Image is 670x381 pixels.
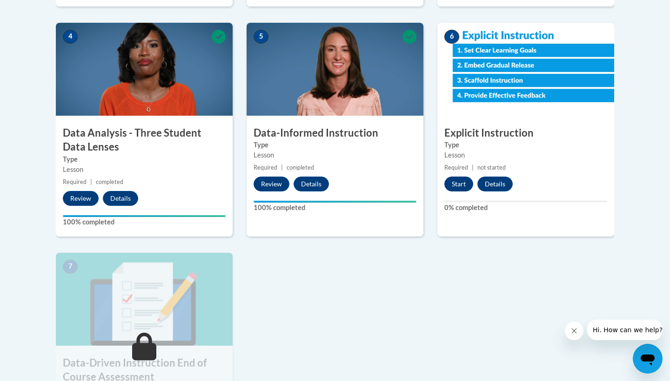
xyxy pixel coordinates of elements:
[254,150,416,160] div: Lesson
[254,203,416,213] label: 100% completed
[444,177,473,191] button: Start
[633,344,663,374] iframe: Button to launch messaging window
[254,30,268,44] span: 5
[96,178,123,185] span: completed
[103,191,138,206] button: Details
[254,177,289,191] button: Review
[477,177,513,191] button: Details
[287,164,314,171] span: completed
[254,201,416,203] div: Your progress
[56,23,233,116] img: Course Image
[247,23,423,116] img: Course Image
[444,150,607,160] div: Lesson
[281,164,283,171] span: |
[254,140,416,150] label: Type
[472,164,474,171] span: |
[247,126,423,140] h3: Data-Informed Instruction
[477,164,506,171] span: not started
[63,164,226,175] div: Lesson
[444,30,459,44] span: 6
[565,322,583,340] iframe: Close message
[63,217,226,227] label: 100% completed
[63,178,87,185] span: Required
[444,164,468,171] span: Required
[444,203,607,213] label: 0% completed
[63,260,78,274] span: 7
[63,191,99,206] button: Review
[437,126,614,140] h3: Explicit Instruction
[63,215,226,217] div: Your progress
[56,126,233,155] h3: Data Analysis - Three Student Data Lenses
[294,177,329,191] button: Details
[90,178,92,185] span: |
[444,140,607,150] label: Type
[63,30,78,44] span: 4
[56,253,233,346] img: Course Image
[437,23,614,116] img: Course Image
[254,164,277,171] span: Required
[587,320,663,340] iframe: Message from company
[63,154,226,164] label: Type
